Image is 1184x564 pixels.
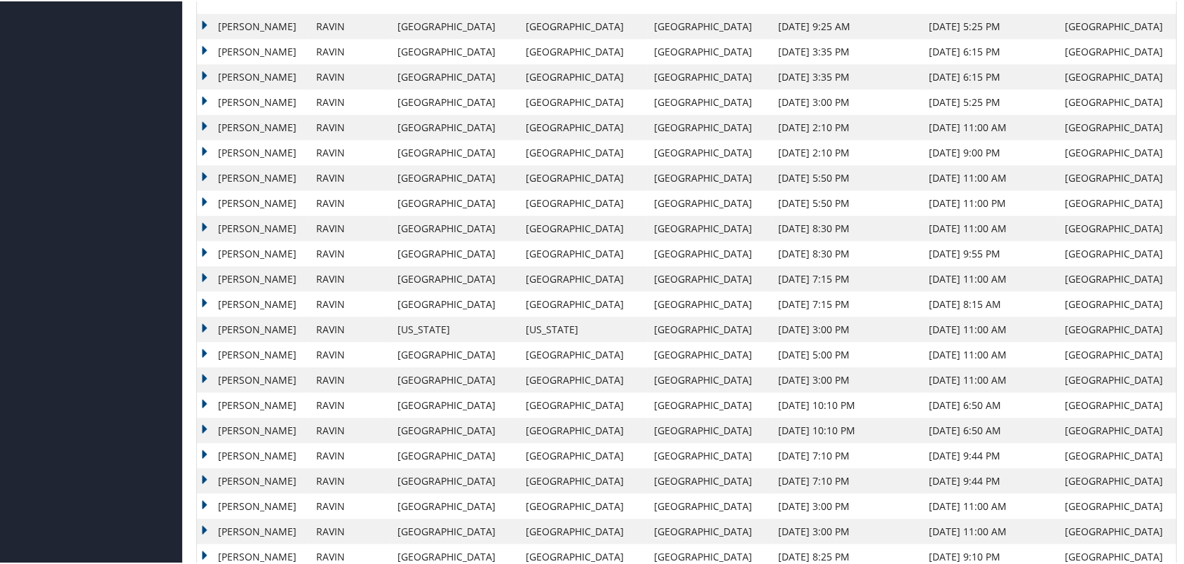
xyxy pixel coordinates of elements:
td: RAVIN [309,63,390,88]
td: [PERSON_NAME] [197,114,309,139]
td: [GEOGRAPHIC_DATA] [648,265,772,290]
td: [DATE] 2:10 PM [772,139,923,164]
td: [PERSON_NAME] [197,366,309,391]
td: [DATE] 2:10 PM [772,114,923,139]
td: [GEOGRAPHIC_DATA] [1058,189,1176,215]
td: [DATE] 6:15 PM [923,38,1059,63]
td: [GEOGRAPHIC_DATA] [648,366,772,391]
td: [DATE] 11:00 AM [923,366,1059,391]
td: [PERSON_NAME] [197,467,309,492]
td: [GEOGRAPHIC_DATA] [390,341,519,366]
td: [GEOGRAPHIC_DATA] [519,492,647,518]
td: [GEOGRAPHIC_DATA] [1058,265,1176,290]
td: [GEOGRAPHIC_DATA] [519,164,647,189]
td: [GEOGRAPHIC_DATA] [390,290,519,316]
td: [GEOGRAPHIC_DATA] [648,341,772,366]
td: RAVIN [309,467,390,492]
td: [PERSON_NAME] [197,240,309,265]
td: [GEOGRAPHIC_DATA] [519,366,647,391]
td: [GEOGRAPHIC_DATA] [390,114,519,139]
td: [GEOGRAPHIC_DATA] [1058,63,1176,88]
td: [GEOGRAPHIC_DATA] [648,215,772,240]
td: [GEOGRAPHIC_DATA] [519,189,647,215]
td: [GEOGRAPHIC_DATA] [519,518,647,543]
td: [DATE] 3:00 PM [772,366,923,391]
td: [GEOGRAPHIC_DATA] [1058,366,1176,391]
td: [DATE] 6:50 AM [923,391,1059,417]
td: [GEOGRAPHIC_DATA] [648,467,772,492]
td: [GEOGRAPHIC_DATA] [648,240,772,265]
td: [PERSON_NAME] [197,442,309,467]
td: [DATE] 9:25 AM [772,13,923,38]
td: [GEOGRAPHIC_DATA] [1058,391,1176,417]
td: [GEOGRAPHIC_DATA] [390,88,519,114]
td: RAVIN [309,341,390,366]
td: [GEOGRAPHIC_DATA] [519,88,647,114]
td: [GEOGRAPHIC_DATA] [390,442,519,467]
td: [GEOGRAPHIC_DATA] [519,417,647,442]
td: [DATE] 3:00 PM [772,88,923,114]
td: [GEOGRAPHIC_DATA] [1058,467,1176,492]
td: [GEOGRAPHIC_DATA] [519,114,647,139]
td: [GEOGRAPHIC_DATA] [390,492,519,518]
td: [DATE] 5:50 PM [772,189,923,215]
td: RAVIN [309,366,390,391]
td: RAVIN [309,240,390,265]
td: [DATE] 11:00 AM [923,215,1059,240]
td: [GEOGRAPHIC_DATA] [1058,88,1176,114]
td: RAVIN [309,316,390,341]
td: [DATE] 9:00 PM [923,139,1059,164]
td: RAVIN [309,189,390,215]
td: [GEOGRAPHIC_DATA] [519,13,647,38]
td: [DATE] 9:44 PM [923,467,1059,492]
td: [GEOGRAPHIC_DATA] [390,189,519,215]
td: [GEOGRAPHIC_DATA] [1058,114,1176,139]
td: [DATE] 3:35 PM [772,63,923,88]
td: [GEOGRAPHIC_DATA] [1058,13,1176,38]
td: [GEOGRAPHIC_DATA] [519,139,647,164]
td: [GEOGRAPHIC_DATA] [390,164,519,189]
td: [DATE] 8:30 PM [772,215,923,240]
td: [DATE] 3:00 PM [772,492,923,518]
td: [DATE] 10:10 PM [772,417,923,442]
td: [GEOGRAPHIC_DATA] [390,240,519,265]
td: [GEOGRAPHIC_DATA] [519,341,647,366]
td: [GEOGRAPHIC_DATA] [648,417,772,442]
td: RAVIN [309,417,390,442]
td: [GEOGRAPHIC_DATA] [1058,240,1176,265]
td: [DATE] 6:50 AM [923,417,1059,442]
td: [DATE] 6:15 PM [923,63,1059,88]
td: RAVIN [309,265,390,290]
td: [GEOGRAPHIC_DATA] [390,366,519,391]
td: [DATE] 3:00 PM [772,518,923,543]
td: [GEOGRAPHIC_DATA] [1058,442,1176,467]
td: [GEOGRAPHIC_DATA] [648,38,772,63]
td: [DATE] 7:15 PM [772,290,923,316]
td: [DATE] 7:10 PM [772,467,923,492]
td: [DATE] 8:15 AM [923,290,1059,316]
td: [GEOGRAPHIC_DATA] [390,13,519,38]
td: [GEOGRAPHIC_DATA] [648,189,772,215]
td: [DATE] 7:10 PM [772,442,923,467]
td: RAVIN [309,88,390,114]
td: [DATE] 9:55 PM [923,240,1059,265]
td: [US_STATE] [519,316,647,341]
td: [PERSON_NAME] [197,316,309,341]
td: [DATE] 3:00 PM [772,316,923,341]
td: [DATE] 11:00 AM [923,164,1059,189]
td: [DATE] 11:00 AM [923,316,1059,341]
td: [GEOGRAPHIC_DATA] [390,391,519,417]
td: RAVIN [309,139,390,164]
td: [DATE] 11:00 AM [923,518,1059,543]
td: [GEOGRAPHIC_DATA] [1058,139,1176,164]
td: [DATE] 11:00 AM [923,265,1059,290]
td: [GEOGRAPHIC_DATA] [390,63,519,88]
td: [US_STATE] [390,316,519,341]
td: [GEOGRAPHIC_DATA] [1058,38,1176,63]
td: RAVIN [309,114,390,139]
td: [GEOGRAPHIC_DATA] [390,139,519,164]
td: [DATE] 5:25 PM [923,13,1059,38]
td: [GEOGRAPHIC_DATA] [519,265,647,290]
td: [DATE] 5:25 PM [923,88,1059,114]
td: RAVIN [309,442,390,467]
